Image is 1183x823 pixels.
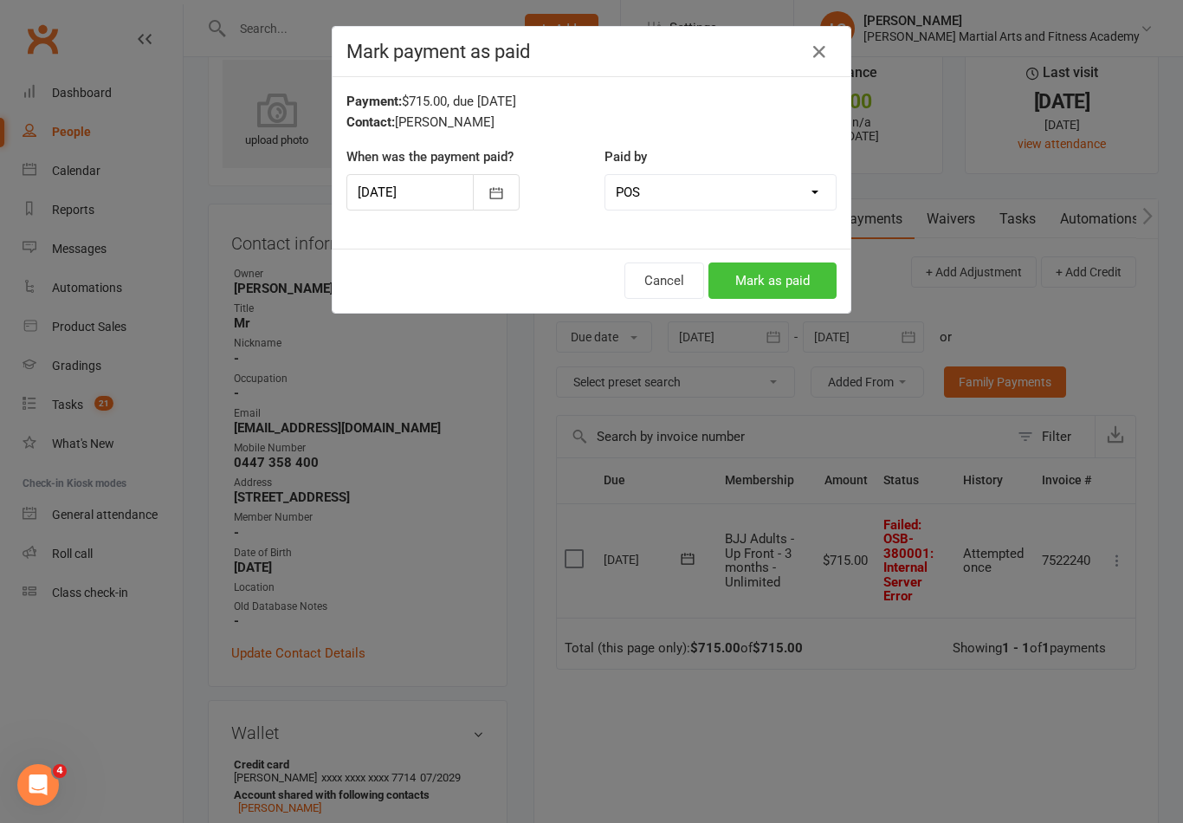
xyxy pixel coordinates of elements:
div: [PERSON_NAME] [346,112,837,133]
label: When was the payment paid? [346,146,514,167]
h4: Mark payment as paid [346,41,837,62]
iframe: Intercom live chat [17,764,59,806]
strong: Payment: [346,94,402,109]
button: Close [805,38,833,66]
button: Mark as paid [708,262,837,299]
strong: Contact: [346,114,395,130]
div: $715.00, due [DATE] [346,91,837,112]
span: 4 [53,764,67,778]
label: Paid by [604,146,647,167]
button: Cancel [624,262,704,299]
